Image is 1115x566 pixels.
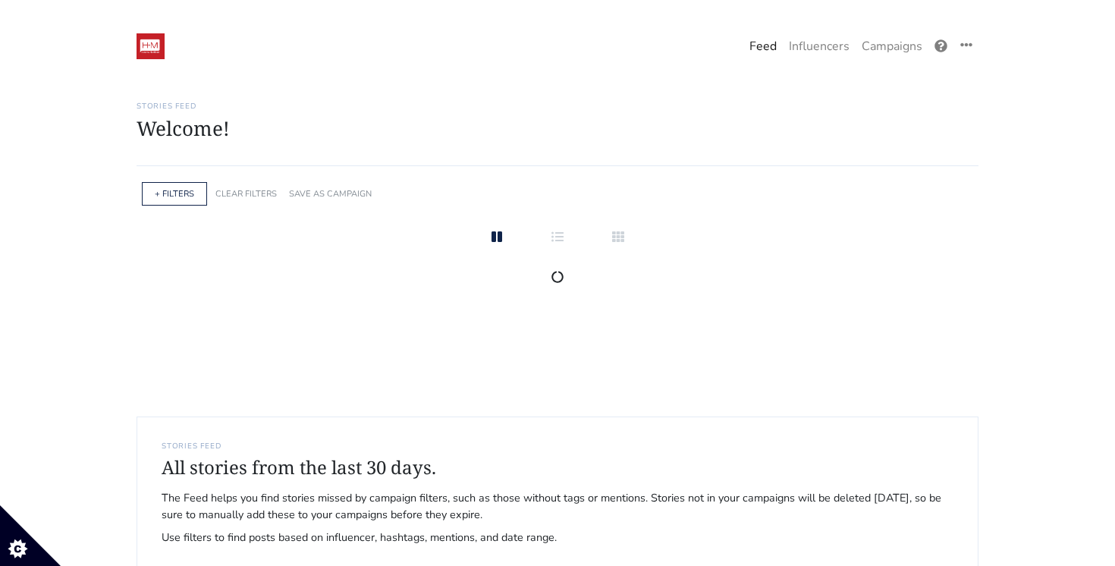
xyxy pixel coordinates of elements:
a: Feed [743,31,783,61]
img: 19:52:48_1547236368 [137,33,165,59]
span: The Feed helps you find stories missed by campaign filters, such as those without tags or mention... [162,490,953,523]
h4: All stories from the last 30 days. [162,457,953,479]
h6: STORIES FEED [162,442,953,451]
a: + FILTERS [155,188,194,200]
h6: Stories Feed [137,102,978,111]
a: Campaigns [856,31,928,61]
a: CLEAR FILTERS [215,188,277,200]
span: Use filters to find posts based on influencer, hashtags, mentions, and date range. [162,530,953,546]
a: SAVE AS CAMPAIGN [289,188,372,200]
a: Influencers [783,31,856,61]
h1: Welcome! [137,117,978,140]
